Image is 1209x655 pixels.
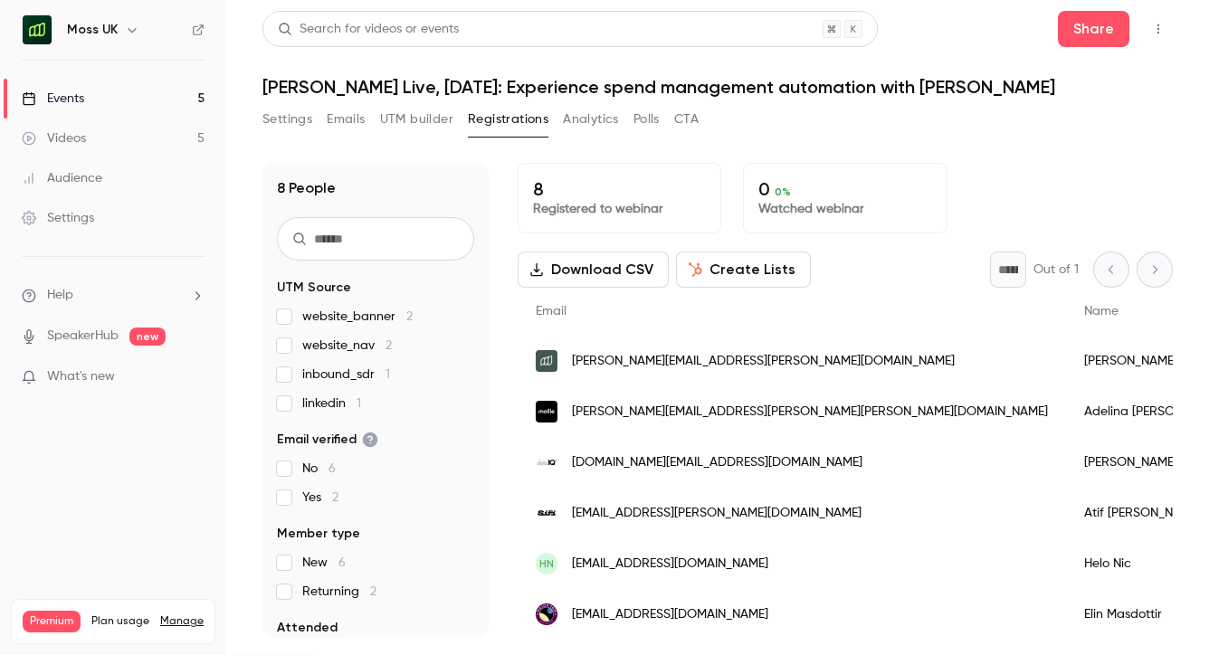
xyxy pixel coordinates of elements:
[47,327,119,346] a: SpeakerHub
[468,105,548,134] button: Registrations
[183,369,205,385] iframe: Noticeable Trigger
[533,178,706,200] p: 8
[302,460,336,478] span: No
[302,554,346,572] span: New
[536,350,557,372] img: getmoss.com
[302,308,413,326] span: website_banner
[129,327,166,346] span: new
[572,352,955,371] span: [PERSON_NAME][EMAIL_ADDRESS][PERSON_NAME][DOMAIN_NAME]
[758,200,931,218] p: Watched webinar
[518,252,669,288] button: Download CSV
[1084,305,1119,318] span: Name
[536,305,566,318] span: Email
[23,15,52,44] img: Moss UK
[572,605,768,624] span: [EMAIL_ADDRESS][DOMAIN_NAME]
[22,169,102,187] div: Audience
[262,76,1173,98] h1: [PERSON_NAME] Live, [DATE]: Experience spend management automation with [PERSON_NAME]
[380,105,453,134] button: UTM builder
[22,286,205,305] li: help-dropdown-opener
[536,401,557,422] img: mollie.com
[262,105,312,134] button: Settings
[302,365,390,384] span: inbound_sdr
[533,200,706,218] p: Registered to webinar
[332,491,338,504] span: 2
[386,368,390,381] span: 1
[536,603,557,625] img: majortom.cc
[22,90,84,108] div: Events
[67,21,118,39] h6: Moss UK
[23,611,81,632] span: Premium
[91,614,149,629] span: Plan usage
[563,105,619,134] button: Analytics
[386,339,392,352] span: 2
[406,310,413,323] span: 2
[674,105,699,134] button: CTA
[539,555,554,572] span: HN
[572,453,862,472] span: [DOMAIN_NAME][EMAIL_ADDRESS][DOMAIN_NAME]
[277,525,360,543] span: Member type
[536,502,557,524] img: sifi.sa
[338,556,346,569] span: 6
[160,614,204,629] a: Manage
[47,367,115,386] span: What's new
[370,585,376,598] span: 2
[302,394,361,413] span: linkedin
[277,279,351,297] span: UTM Source
[536,451,557,473] img: dataiq.global
[47,286,73,305] span: Help
[277,177,336,199] h1: 8 People
[327,105,365,134] button: Emails
[676,252,811,288] button: Create Lists
[277,619,338,637] span: Attended
[1033,261,1079,279] p: Out of 1
[328,462,336,475] span: 6
[572,504,862,523] span: [EMAIL_ADDRESS][PERSON_NAME][DOMAIN_NAME]
[22,209,94,227] div: Settings
[758,178,931,200] p: 0
[572,555,768,574] span: [EMAIL_ADDRESS][DOMAIN_NAME]
[302,489,338,507] span: Yes
[302,337,392,355] span: website_nav
[572,403,1048,422] span: [PERSON_NAME][EMAIL_ADDRESS][PERSON_NAME][PERSON_NAME][DOMAIN_NAME]
[633,105,660,134] button: Polls
[1058,11,1129,47] button: Share
[357,397,361,410] span: 1
[277,431,378,449] span: Email verified
[278,20,459,39] div: Search for videos or events
[22,129,86,147] div: Videos
[775,185,791,198] span: 0 %
[302,583,376,601] span: Returning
